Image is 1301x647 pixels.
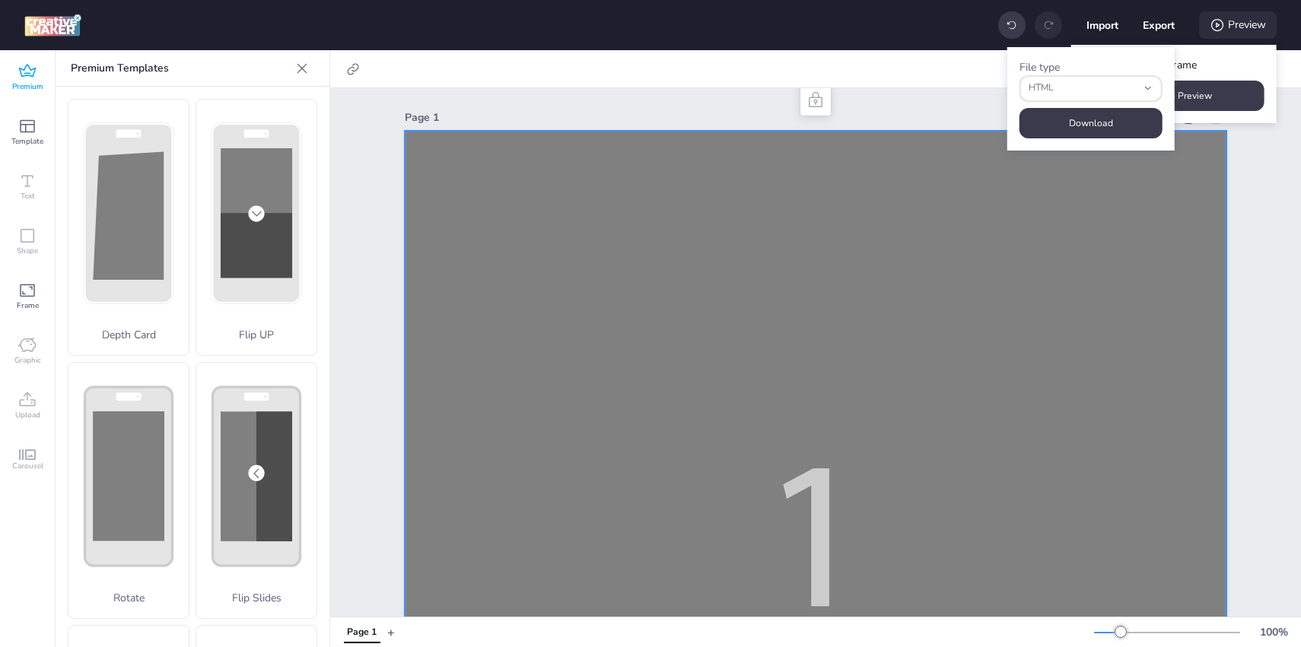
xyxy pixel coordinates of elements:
[387,619,395,645] button: +
[17,300,39,312] span: Frame
[68,327,189,343] p: Depth Card
[21,190,35,202] span: Text
[71,50,290,87] p: Premium Templates
[1029,81,1137,95] span: HTML
[336,619,387,645] div: Tabs
[1086,9,1118,41] button: Import
[14,354,41,366] span: Graphic
[1199,11,1277,39] div: Preview
[1143,9,1175,41] button: Export
[1019,60,1060,75] label: File type
[17,245,38,257] span: Shape
[1083,81,1264,111] button: Generate Preview
[1255,624,1292,640] div: 100 %
[1104,57,1197,73] span: With mobile frame
[12,460,43,472] span: Carousel
[405,109,1089,125] div: Page 1
[68,590,189,606] p: Rotate
[11,135,43,147] span: Template
[15,409,40,421] span: Upload
[1019,75,1163,102] button: fileType
[1019,108,1163,138] button: Download
[196,327,317,343] p: Flip UP
[347,626,377,639] div: Page 1
[12,81,43,93] span: Premium
[24,14,81,36] img: logo Creative Maker
[196,590,317,606] p: Flip Slides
